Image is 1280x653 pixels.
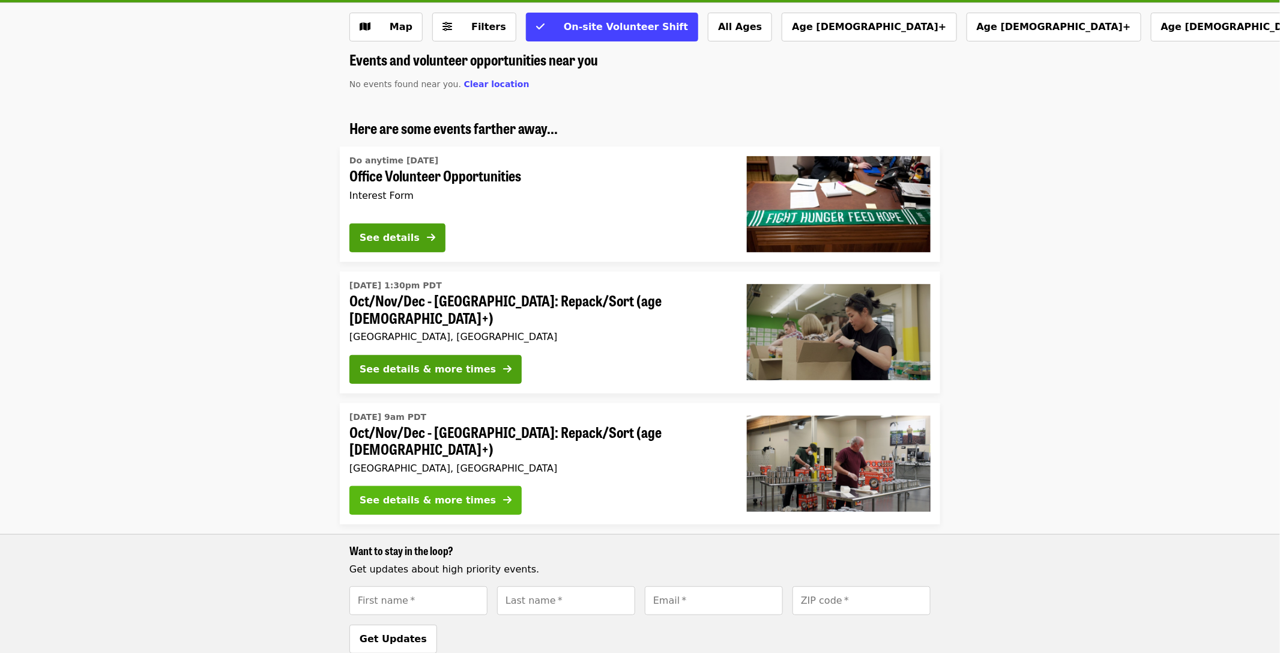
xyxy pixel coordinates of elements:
[432,13,516,41] button: Filters (0 selected)
[349,563,539,575] span: Get updates about high priority events.
[747,284,931,380] img: Oct/Nov/Dec - Portland: Repack/Sort (age 8+) organized by Oregon Food Bank
[497,586,635,615] input: [object Object]
[360,231,420,245] div: See details
[349,79,461,89] span: No events found near you.
[464,79,530,89] span: Clear location
[349,486,522,515] button: See details & more times
[349,542,453,558] span: Want to stay in the loop?
[349,586,488,615] input: [object Object]
[564,21,688,32] span: On-site Volunteer Shift
[349,292,728,327] span: Oct/Nov/Dec - [GEOGRAPHIC_DATA]: Repack/Sort (age [DEMOGRAPHIC_DATA]+)
[349,331,728,342] div: [GEOGRAPHIC_DATA], [GEOGRAPHIC_DATA]
[349,424,728,458] span: Oct/Nov/Dec - [GEOGRAPHIC_DATA]: Repack/Sort (age [DEMOGRAPHIC_DATA]+)
[340,403,940,525] a: See details for "Oct/Nov/Dec - Portland: Repack/Sort (age 16+)"
[349,190,414,201] span: Interest Form
[349,279,442,292] time: [DATE] 1:30pm PDT
[349,117,558,138] span: Here are some events farther away...
[526,13,698,41] button: On-site Volunteer Shift
[747,416,931,512] img: Oct/Nov/Dec - Portland: Repack/Sort (age 16+) organized by Oregon Food Bank
[340,147,940,262] a: See details for "Office Volunteer Opportunities"
[349,13,423,41] button: Show map view
[471,21,506,32] span: Filters
[360,21,370,32] i: map icon
[340,272,940,393] a: See details for "Oct/Nov/Dec - Portland: Repack/Sort (age 8+)"
[360,633,427,645] span: Get Updates
[792,586,931,615] input: [object Object]
[360,493,496,508] div: See details & more times
[360,362,496,377] div: See details & more times
[747,156,931,252] img: Office Volunteer Opportunities organized by Oregon Food Bank
[536,21,545,32] i: check icon
[349,411,426,424] time: [DATE] 9am PDT
[349,49,598,70] span: Events and volunteer opportunities near you
[349,463,728,474] div: [GEOGRAPHIC_DATA], [GEOGRAPHIC_DATA]
[967,13,1141,41] button: Age [DEMOGRAPHIC_DATA]+
[645,586,783,615] input: [object Object]
[390,21,412,32] span: Map
[464,78,530,91] button: Clear location
[442,21,452,32] i: sliders-h icon
[349,355,522,384] button: See details & more times
[503,494,512,506] i: arrow-right icon
[782,13,956,41] button: Age [DEMOGRAPHIC_DATA]+
[503,363,512,375] i: arrow-right icon
[427,232,435,243] i: arrow-right icon
[349,223,445,252] button: See details
[349,167,728,184] span: Office Volunteer Opportunities
[708,13,772,41] button: All Ages
[349,156,438,165] span: Do anytime [DATE]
